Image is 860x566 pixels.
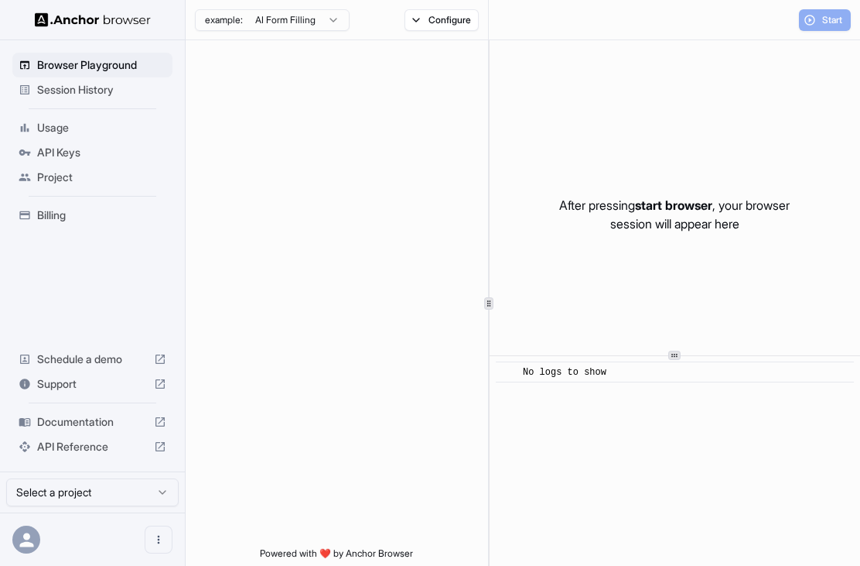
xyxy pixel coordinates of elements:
div: Documentation [12,410,172,434]
span: Billing [37,208,166,223]
span: API Reference [37,439,148,455]
div: API Keys [12,140,172,165]
div: API Reference [12,434,172,459]
p: After pressing , your browser session will appear here [559,196,790,233]
span: Browser Playground [37,57,166,73]
div: Usage [12,115,172,140]
div: Support [12,372,172,396]
span: Project [37,170,166,185]
span: Documentation [37,414,148,430]
button: Configure [404,9,479,31]
div: Browser Playground [12,53,172,77]
div: Schedule a demo [12,347,172,372]
div: Project [12,165,172,190]
span: Session History [37,82,166,98]
span: Powered with ❤️ by Anchor Browser [260,547,413,566]
span: example: [205,14,243,26]
span: Support [37,376,148,392]
span: Schedule a demo [37,352,148,367]
span: start browser [635,197,712,213]
span: ​ [503,365,511,380]
img: Anchor Logo [35,12,151,27]
span: Usage [37,120,166,135]
span: No logs to show [523,367,606,378]
div: Session History [12,77,172,102]
div: Billing [12,203,172,228]
span: API Keys [37,145,166,160]
button: Open menu [145,526,172,554]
